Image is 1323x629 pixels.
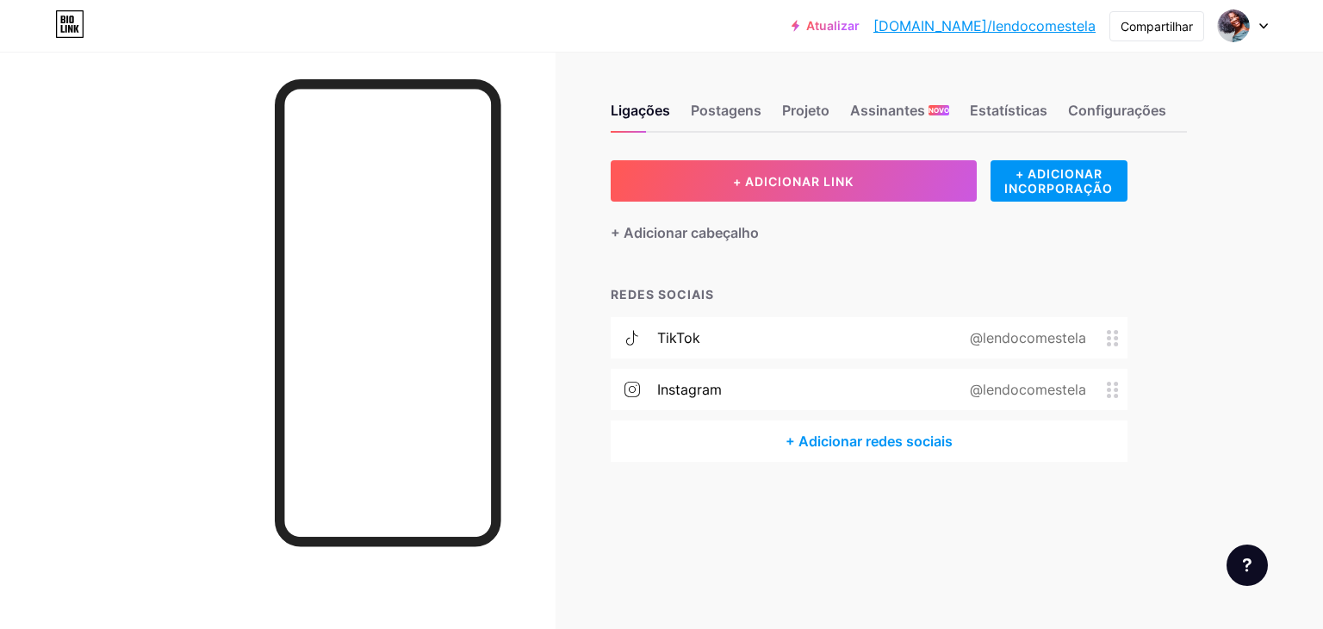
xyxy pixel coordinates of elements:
[929,106,949,115] font: NOVO
[786,433,953,450] font: + Adicionar redes sociais
[850,102,925,119] font: Assinantes
[691,102,761,119] font: Postagens
[1068,102,1166,119] font: Configurações
[657,329,700,346] font: TikTok
[1004,166,1113,196] font: + ADICIONAR INCORPORAÇÃO
[611,287,714,302] font: REDES SOCIAIS
[611,160,977,202] button: + ADICIONAR LINK
[873,16,1096,36] a: [DOMAIN_NAME]/lendocomestela
[970,329,1086,346] font: @lendocomestela
[1121,19,1193,34] font: Compartilhar
[806,18,860,33] font: Atualizar
[873,17,1096,34] font: [DOMAIN_NAME]/lendocomestela
[970,381,1086,398] font: @lendocomestela
[733,174,854,189] font: + ADICIONAR LINK
[611,224,759,241] font: + Adicionar cabeçalho
[611,102,670,119] font: Ligações
[657,381,722,398] font: Instagram
[782,102,829,119] font: Projeto
[1217,9,1250,42] img: lendocomestela
[970,102,1047,119] font: Estatísticas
